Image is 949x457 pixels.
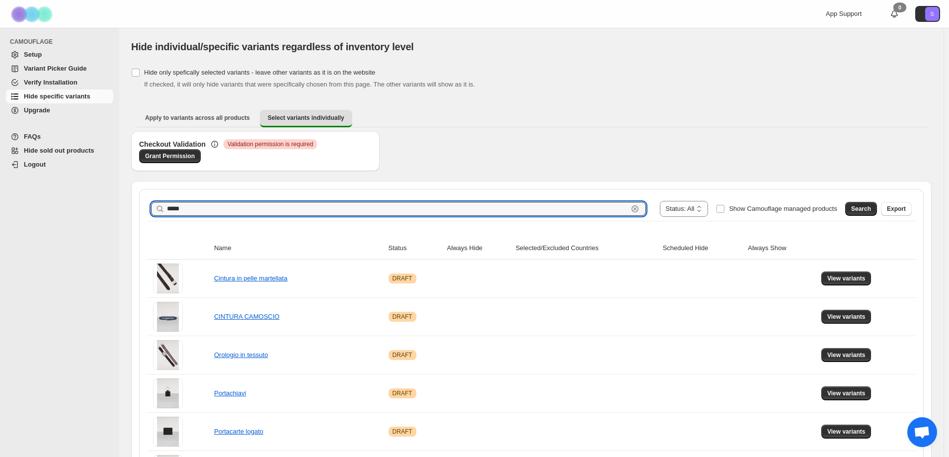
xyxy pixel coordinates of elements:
button: Avatar with initials S [915,6,940,22]
th: Selected/Excluded Countries [513,237,660,260]
a: 0 [889,9,899,19]
button: View variants [821,310,871,324]
span: FAQs [24,133,41,140]
a: Setup [6,48,113,62]
span: Upgrade [24,106,50,114]
th: Always Show [745,237,818,260]
h3: Checkout Validation [139,139,206,149]
span: Hide individual/specific variants regardless of inventory level [131,41,414,52]
a: Upgrade [6,103,113,117]
a: Verify Installation [6,76,113,90]
span: DRAFT [393,313,412,321]
button: Apply to variants across all products [137,110,258,126]
button: View variants [821,272,871,285]
img: Camouflage [8,0,58,28]
span: View variants [827,428,866,436]
span: Hide only spefically selected variants - leave other variants as it is on the website [144,69,375,76]
button: View variants [821,386,871,400]
a: Portachiavi [214,389,246,397]
span: DRAFT [393,351,412,359]
span: Show Camouflage managed products [729,205,837,212]
a: Hide specific variants [6,90,113,103]
span: View variants [827,274,866,282]
span: View variants [827,313,866,321]
span: Select variants individually [268,114,344,122]
span: Hide specific variants [24,92,90,100]
span: If checked, it will only hide variants that were specifically chosen from this page. The other va... [144,81,475,88]
span: DRAFT [393,389,412,397]
button: Select variants individually [260,110,352,127]
th: Always Hide [444,237,513,260]
button: Search [845,202,877,216]
th: Scheduled Hide [660,237,745,260]
th: Name [211,237,386,260]
span: Search [851,205,871,213]
span: View variants [827,389,866,397]
button: Clear [630,204,640,214]
span: Hide sold out products [24,147,94,154]
span: Grant Permission [145,152,195,160]
text: S [930,11,934,17]
div: Aprire la chat [907,417,937,447]
a: Hide sold out products [6,144,113,158]
span: Variant Picker Guide [24,65,86,72]
span: DRAFT [393,274,412,282]
a: Cintura in pelle martellata [214,274,287,282]
span: Apply to variants across all products [145,114,250,122]
a: Grant Permission [139,149,201,163]
a: CINTURA CAMOSCIO [214,313,279,320]
button: Export [881,202,912,216]
span: Avatar with initials S [925,7,939,21]
a: Portacarte logato [214,428,263,435]
span: App Support [826,10,862,17]
a: Logout [6,158,113,172]
a: Variant Picker Guide [6,62,113,76]
span: CAMOUFLAGE [10,38,114,46]
a: FAQs [6,130,113,144]
div: 0 [893,2,906,12]
button: View variants [821,348,871,362]
a: Orologio in tessuto [214,351,268,359]
span: Export [887,205,906,213]
span: Verify Installation [24,79,78,86]
span: Setup [24,51,42,58]
button: View variants [821,425,871,439]
th: Status [386,237,444,260]
span: Validation permission is required [228,140,314,148]
span: View variants [827,351,866,359]
span: DRAFT [393,428,412,436]
span: Logout [24,161,46,168]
